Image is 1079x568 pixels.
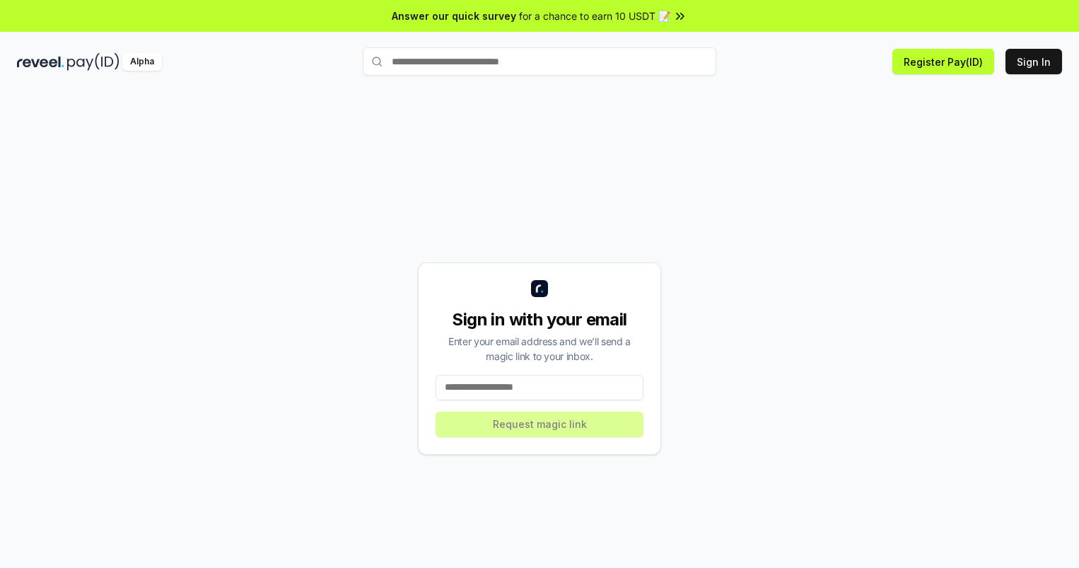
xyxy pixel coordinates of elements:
button: Register Pay(ID) [892,49,994,74]
img: reveel_dark [17,53,64,71]
div: Alpha [122,53,162,71]
div: Enter your email address and we’ll send a magic link to your inbox. [436,334,643,364]
span: for a chance to earn 10 USDT 📝 [519,8,670,23]
span: Answer our quick survey [392,8,516,23]
img: logo_small [531,280,548,297]
img: pay_id [67,53,119,71]
div: Sign in with your email [436,308,643,331]
button: Sign In [1005,49,1062,74]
